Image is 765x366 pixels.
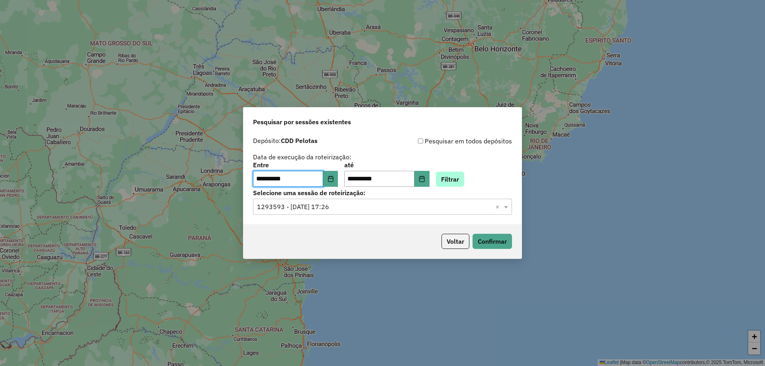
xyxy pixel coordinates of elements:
[253,152,351,162] label: Data de execução da roteirização:
[441,234,469,249] button: Voltar
[323,171,338,187] button: Choose Date
[344,160,429,170] label: até
[253,136,318,145] label: Depósito:
[281,137,318,145] strong: CDD Pelotas
[382,136,512,146] div: Pesquisar em todos depósitos
[253,188,512,198] label: Selecione uma sessão de roteirização:
[495,202,502,211] span: Clear all
[253,160,338,170] label: Entre
[473,234,512,249] button: Confirmar
[253,117,351,127] span: Pesquisar por sessões existentes
[414,171,430,187] button: Choose Date
[436,172,464,187] button: Filtrar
